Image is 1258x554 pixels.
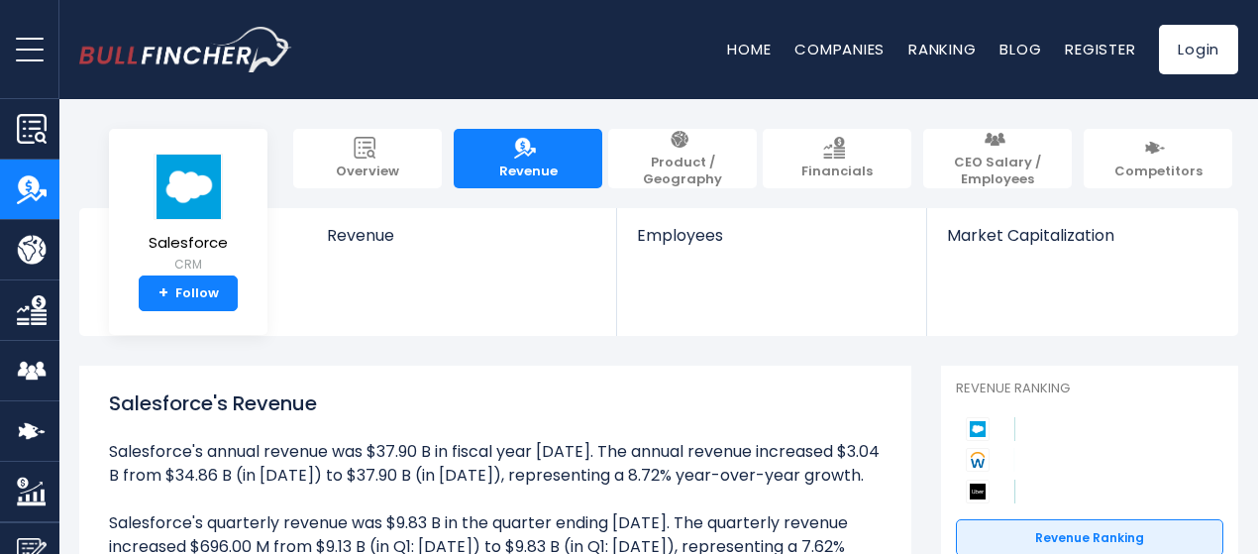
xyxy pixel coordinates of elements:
[618,155,747,188] span: Product / Geography
[966,448,990,472] img: Workday competitors logo
[109,440,882,488] li: Salesforce's annual revenue was $37.90 B in fiscal year [DATE]. The annual revenue increased $3.0...
[763,129,911,188] a: Financials
[999,39,1041,59] a: Blog
[608,129,757,188] a: Product / Geography
[966,480,990,503] img: Uber Technologies competitors logo
[927,208,1236,278] a: Market Capitalization
[908,39,976,59] a: Ranking
[158,284,168,302] strong: +
[327,226,597,245] span: Revenue
[307,208,617,278] a: Revenue
[794,39,885,59] a: Companies
[1084,129,1232,188] a: Competitors
[1114,164,1203,180] span: Competitors
[966,417,990,441] img: Salesforce competitors logo
[933,155,1062,188] span: CEO Salary / Employees
[79,27,292,72] img: bullfincher logo
[923,129,1072,188] a: CEO Salary / Employees
[336,164,399,180] span: Overview
[109,388,882,418] h1: Salesforce's Revenue
[293,129,442,188] a: Overview
[149,256,228,274] small: CRM
[617,208,925,278] a: Employees
[148,153,229,277] a: Salesforce CRM
[637,226,905,245] span: Employees
[454,129,602,188] a: Revenue
[139,276,238,311] a: +Follow
[499,164,558,180] span: Revenue
[727,39,771,59] a: Home
[801,164,873,180] span: Financials
[1159,25,1238,74] a: Login
[956,381,1223,397] p: Revenue Ranking
[947,226,1216,245] span: Market Capitalization
[1065,39,1135,59] a: Register
[79,27,292,72] a: Go to homepage
[149,235,228,252] span: Salesforce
